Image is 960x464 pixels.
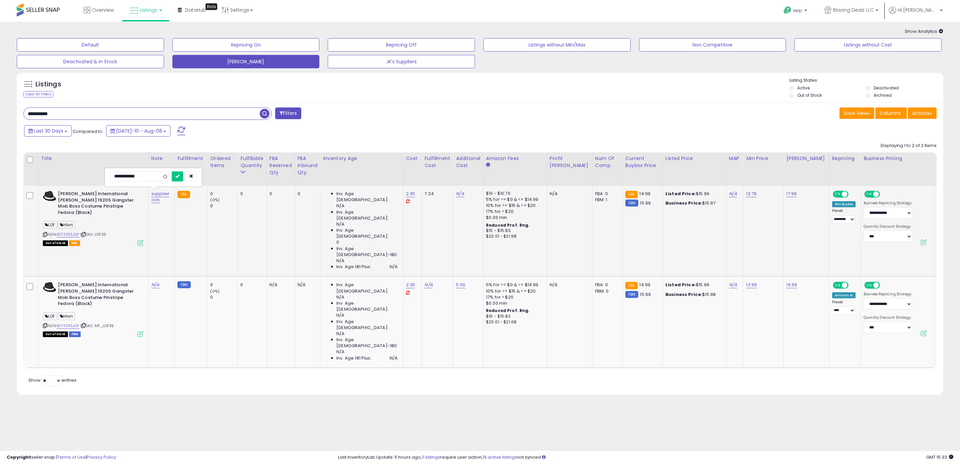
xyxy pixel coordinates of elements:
b: Business Price: [665,200,702,206]
div: FBA: 0 [595,282,617,288]
a: Help [778,1,814,22]
span: All listings that are currently out of stock and unavailable for purchase on Amazon [43,331,68,337]
div: $0.30 min [486,215,542,221]
div: 10% for >= $15 & <= $20 [486,203,542,209]
div: Preset: [832,209,856,223]
div: 10% for >= $15 & <= $20 [486,288,542,294]
span: N/A [390,264,398,270]
span: Inv. Age [DEMOGRAPHIC_DATA]-180: [336,337,398,349]
button: Repricing On [172,38,320,52]
div: $10 - $10.76 [486,191,542,197]
div: Displaying 1 to 2 of 2 items [881,143,937,149]
div: N/A [298,282,315,288]
div: Title [41,155,146,162]
b: Reduced Prof. Rng. [486,308,530,313]
div: 0 [210,191,237,197]
i: Get Help [783,6,792,14]
span: 0 [336,239,339,245]
span: 14.99 [639,282,650,288]
span: 15.99 [640,200,651,206]
div: Business Pricing [864,155,932,162]
div: 17% for > $20 [486,294,542,300]
a: B074ZR5JGP [57,323,79,329]
label: Business Repricing Strategy: [864,201,912,206]
button: Actions [908,107,937,119]
span: OFF [847,191,858,197]
div: $0.30 min [486,300,542,306]
div: Note [151,155,172,162]
a: N/A [729,190,737,197]
img: 51TEK1ilWtL._SL40_.jpg [43,282,56,292]
span: Overview [92,7,114,13]
div: Inventory Age [323,155,400,162]
div: $15 - $15.83 [486,314,542,319]
div: Fulfillment [177,155,205,162]
button: JK's Suppliers [328,55,475,68]
span: Show Analytics [905,28,943,34]
span: All listings that are currently out of stock and unavailable for purchase on Amazon [43,240,68,246]
a: 19.99 [786,282,797,288]
span: N/A [390,355,398,361]
span: Hlwn [58,312,75,320]
p: Listing States: [789,77,944,84]
label: Archived [874,92,892,98]
div: Fulfillment Cost [424,155,450,169]
span: Inv. Age [DEMOGRAPHIC_DATA]: [336,319,398,331]
div: Repricing [832,155,858,162]
b: Listed Price: [665,190,696,197]
span: ON [833,283,842,288]
div: $15 - $15.83 [486,228,542,234]
span: Show: entries [28,377,77,383]
button: Filters [275,107,301,119]
div: [PERSON_NAME] [786,155,826,162]
div: Preset: [832,300,856,315]
img: 51TEK1ilWtL._SL40_.jpg [43,191,56,201]
b: Listed Price: [665,282,696,288]
div: Win BuyBox [832,201,856,207]
div: Amazon Fees [486,155,544,162]
div: Fulfillable Quantity [240,155,263,169]
button: Listings without Min/Max [483,38,631,52]
span: Inv. Age [DEMOGRAPHIC_DATA]: [336,227,398,239]
span: N/A [336,294,344,300]
div: 0 [210,282,237,288]
b: [PERSON_NAME] International [PERSON_NAME] 1920S Gangster Mob Boss Costume Pinstripe Fedora (Black) [58,191,139,217]
span: N/A [336,221,344,227]
div: 0 [269,191,290,197]
span: 14.99 [639,190,650,197]
label: Quantity Discount Strategy: [864,315,912,320]
div: N/A [269,282,290,288]
div: Profit [PERSON_NAME] [550,155,589,169]
span: N/A [336,312,344,318]
label: Out of Stock [797,92,822,98]
small: FBM [625,291,638,298]
span: | SKU: MF_LOF35 [80,323,114,328]
div: $15.98 [665,292,721,298]
div: Tooltip anchor [206,3,217,10]
span: N/A [336,331,344,337]
span: 15.99 [640,291,651,298]
b: Reduced Prof. Rng. [486,222,530,228]
label: Active [797,85,810,91]
span: Inv. Age 181 Plus: [336,264,372,270]
small: FBA [177,191,190,198]
span: Blazing Dealz LLC [833,7,874,13]
div: ASIN: [43,191,143,245]
div: FBA inbound Qty [298,155,318,176]
button: Last 30 Days [24,125,72,137]
h5: Listings [35,80,61,89]
small: Amazon Fees. [486,162,490,168]
span: Hi [PERSON_NAME] [898,7,938,13]
a: 13.79 [746,190,756,197]
span: [DATE]-10 - Aug-08 [116,128,162,134]
div: Cost [406,155,419,162]
span: N/A [336,203,344,209]
a: Hi [PERSON_NAME] [889,7,943,22]
small: (0%) [210,197,220,203]
span: Compared to: [73,128,103,135]
a: N/A [151,282,159,288]
div: Min Price [746,155,781,162]
span: Last 30 Days [34,128,63,134]
a: N/A [456,190,464,197]
small: (0%) [210,289,220,294]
